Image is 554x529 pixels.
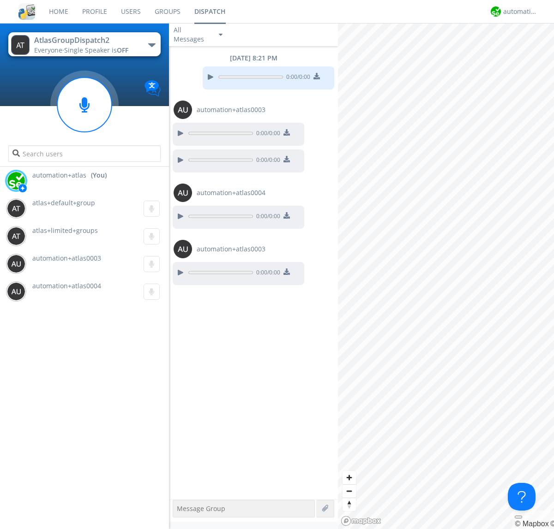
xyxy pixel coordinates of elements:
[8,145,160,162] input: Search users
[343,471,356,484] button: Zoom in
[32,198,95,207] span: atlas+default+group
[174,25,211,44] div: All Messages
[197,105,265,114] span: automation+atlas0003
[253,129,280,139] span: 0:00 / 0:00
[8,32,160,56] button: AtlasGroupDispatch2Everyone·Single Speaker isOFF
[197,244,265,254] span: automation+atlas0003
[219,34,223,36] img: caret-down-sm.svg
[343,498,356,511] button: Reset bearing to north
[491,6,501,17] img: d2d01cd9b4174d08988066c6d424eccd
[32,226,98,235] span: atlas+limited+groups
[197,188,265,197] span: automation+atlas0004
[7,255,25,273] img: 373638.png
[341,516,381,526] a: Mapbox logo
[283,129,290,136] img: download media button
[11,35,30,55] img: 373638.png
[503,7,538,16] div: automation+atlas
[7,227,25,245] img: 373638.png
[91,171,107,180] div: (You)
[145,80,161,96] img: Translation enabled
[515,516,522,518] button: Toggle attribution
[283,268,290,275] img: download media button
[174,184,192,202] img: 373638.png
[283,212,290,219] img: download media button
[34,46,138,55] div: Everyone ·
[18,3,35,20] img: cddb5a64eb264b2086981ab96f4c1ba7
[313,73,320,79] img: download media button
[32,171,86,180] span: automation+atlas
[174,101,192,119] img: 373638.png
[7,282,25,301] img: 373638.png
[253,156,280,166] span: 0:00 / 0:00
[253,268,280,279] span: 0:00 / 0:00
[343,484,356,498] button: Zoom out
[32,254,101,262] span: automation+atlas0003
[515,520,548,528] a: Mapbox
[343,485,356,498] span: Zoom out
[283,156,290,162] img: download media button
[508,483,536,511] iframe: Toggle Customer Support
[283,73,310,83] span: 0:00 / 0:00
[7,172,25,190] img: d2d01cd9b4174d08988066c6d424eccd
[34,35,138,46] div: AtlasGroupDispatch2
[64,46,128,54] span: Single Speaker is
[253,212,280,222] span: 0:00 / 0:00
[169,53,338,63] div: [DATE] 8:21 PM
[174,240,192,258] img: 373638.png
[7,199,25,218] img: 373638.png
[32,281,101,290] span: automation+atlas0004
[117,46,128,54] span: OFF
